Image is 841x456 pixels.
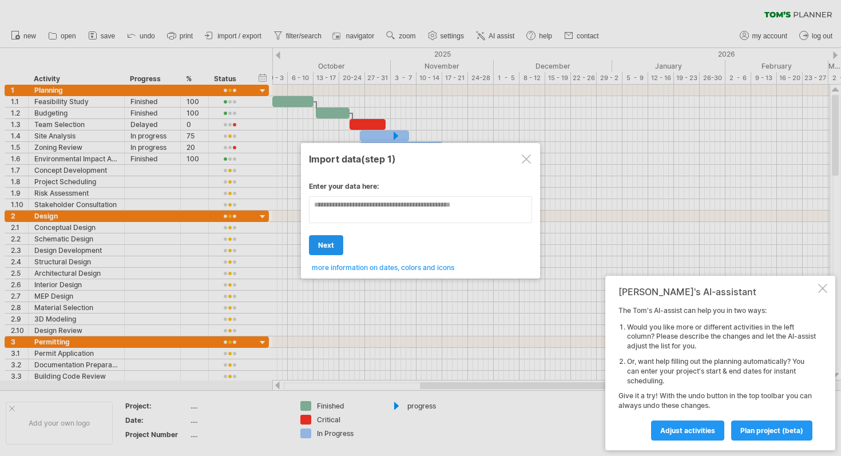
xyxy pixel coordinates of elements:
[731,421,812,441] a: plan project (beta)
[309,235,343,255] a: next
[618,286,816,298] div: [PERSON_NAME]'s AI-assistant
[361,153,396,165] span: (step 1)
[618,306,816,440] div: The Tom's AI-assist can help you in two ways: Give it a try! With the undo button in the top tool...
[312,263,454,272] span: more information on dates, colors and icons
[309,148,532,169] div: Import data
[318,241,334,249] span: next
[651,421,724,441] a: Adjust activities
[309,182,532,196] div: Enter your data here:
[740,426,803,435] span: plan project (beta)
[627,357,816,386] li: Or, want help filling out the planning automatically? You can enter your project's start & end da...
[627,323,816,351] li: Would you like more or different activities in the left column? Please describe the changes and l...
[660,426,715,435] span: Adjust activities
